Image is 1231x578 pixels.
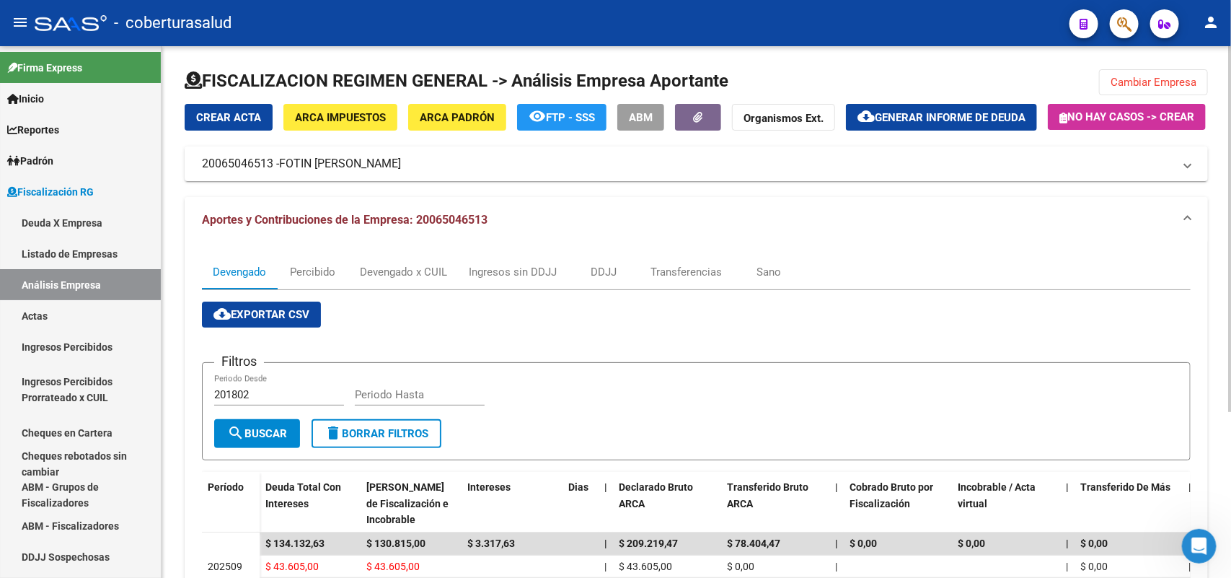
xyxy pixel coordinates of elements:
[185,104,273,131] button: Crear Acta
[7,60,82,76] span: Firma Express
[1183,472,1197,535] datatable-header-cell: |
[279,156,401,172] span: FOTIN [PERSON_NAME]
[1048,104,1206,130] button: No hay casos -> Crear
[599,472,613,535] datatable-header-cell: |
[619,538,678,549] span: $ 209.219,47
[744,112,824,125] strong: Organismos Ext.
[7,153,53,169] span: Padrón
[214,419,300,448] button: Buscar
[361,472,462,535] datatable-header-cell: Deuda Bruta Neto de Fiscalización e Incobrable
[185,146,1208,181] mat-expansion-panel-header: 20065046513 -FOTIN [PERSON_NAME]
[529,108,546,125] mat-icon: remove_red_eye
[265,538,325,549] span: $ 134.132,63
[875,111,1025,124] span: Generar informe de deuda
[629,111,653,124] span: ABM
[12,14,29,31] mat-icon: menu
[260,472,361,535] datatable-header-cell: Deuda Total Con Intereses
[517,104,606,131] button: FTP - SSS
[7,184,94,200] span: Fiscalización RG
[604,481,607,493] span: |
[850,538,877,549] span: $ 0,00
[604,538,607,549] span: |
[958,481,1036,509] span: Incobrable / Acta virtual
[844,472,952,535] datatable-header-cell: Cobrado Bruto por Fiscalización
[1060,472,1075,535] datatable-header-cell: |
[312,419,441,448] button: Borrar Filtros
[1188,561,1191,572] span: |
[727,481,808,509] span: Transferido Bruto ARCA
[420,111,495,124] span: ARCA Padrón
[835,538,838,549] span: |
[227,427,287,440] span: Buscar
[202,213,487,227] span: Aportes y Contribuciones de la Empresa: 20065046513
[185,69,728,92] h1: FISCALIZACION REGIMEN GENERAL -> Análisis Empresa Aportante
[265,561,319,572] span: $ 43.605,00
[619,481,693,509] span: Declarado Bruto ARCA
[227,424,244,442] mat-icon: search
[208,561,242,572] span: 202509
[291,264,336,280] div: Percibido
[591,264,617,280] div: DDJJ
[325,427,428,440] span: Borrar Filtros
[208,481,244,493] span: Período
[1066,538,1069,549] span: |
[835,561,837,572] span: |
[366,481,449,526] span: [PERSON_NAME] de Fiscalización e Incobrable
[1066,561,1068,572] span: |
[214,351,264,372] h3: Filtros
[7,91,44,107] span: Inicio
[196,111,261,124] span: Crear Acta
[1182,529,1217,564] iframe: Intercom live chat
[721,472,829,535] datatable-header-cell: Transferido Bruto ARCA
[829,472,844,535] datatable-header-cell: |
[213,264,266,280] div: Devengado
[619,561,672,572] span: $ 43.605,00
[732,104,835,131] button: Organismos Ext.
[185,197,1208,243] mat-expansion-panel-header: Aportes y Contribuciones de la Empresa: 20065046513
[213,305,231,323] mat-icon: cloud_download
[213,308,309,321] span: Exportar CSV
[408,104,506,131] button: ARCA Padrón
[1066,481,1069,493] span: |
[1111,76,1196,89] span: Cambiar Empresa
[202,156,1173,172] mat-panel-title: 20065046513 -
[857,108,875,125] mat-icon: cloud_download
[366,538,425,549] span: $ 130.815,00
[467,538,515,549] span: $ 3.317,63
[202,472,260,533] datatable-header-cell: Período
[850,481,933,509] span: Cobrado Bruto por Fiscalización
[202,302,321,328] button: Exportar CSV
[1202,14,1219,31] mat-icon: person
[325,424,342,442] mat-icon: delete
[617,104,664,131] button: ABM
[283,104,397,131] button: ARCA Impuestos
[613,472,721,535] datatable-header-cell: Declarado Bruto ARCA
[727,538,780,549] span: $ 78.404,47
[7,122,59,138] span: Reportes
[568,481,588,493] span: Dias
[114,7,231,39] span: - coberturasalud
[366,561,420,572] span: $ 43.605,00
[1188,481,1191,493] span: |
[467,481,511,493] span: Intereses
[952,472,1060,535] datatable-header-cell: Incobrable / Acta virtual
[727,561,754,572] span: $ 0,00
[360,264,447,280] div: Devengado x CUIL
[1075,472,1183,535] datatable-header-cell: Transferido De Más
[546,111,595,124] span: FTP - SSS
[469,264,557,280] div: Ingresos sin DDJJ
[265,481,341,509] span: Deuda Total Con Intereses
[1080,538,1108,549] span: $ 0,00
[462,472,562,535] datatable-header-cell: Intereses
[846,104,1037,131] button: Generar informe de deuda
[604,561,606,572] span: |
[1080,561,1108,572] span: $ 0,00
[756,264,781,280] div: Sano
[958,538,985,549] span: $ 0,00
[835,481,838,493] span: |
[650,264,722,280] div: Transferencias
[1059,110,1194,123] span: No hay casos -> Crear
[1080,481,1170,493] span: Transferido De Más
[562,472,599,535] datatable-header-cell: Dias
[295,111,386,124] span: ARCA Impuestos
